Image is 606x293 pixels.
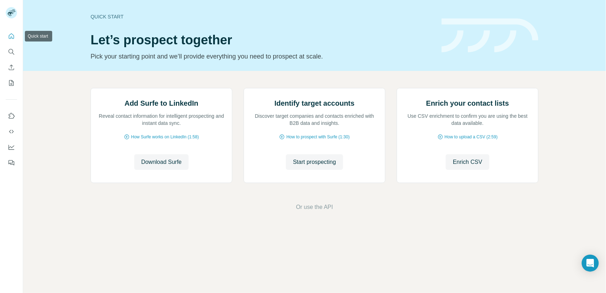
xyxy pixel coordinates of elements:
[6,45,17,58] button: Search
[445,134,498,140] span: How to upload a CSV (2:59)
[125,98,199,108] h2: Add Surfe to LinkedIn
[98,112,225,127] p: Reveal contact information for intelligent prospecting and instant data sync.
[286,134,350,140] span: How to prospect with Surfe (1:30)
[134,154,189,170] button: Download Surfe
[6,141,17,154] button: Dashboard
[141,158,182,166] span: Download Surfe
[453,158,482,166] span: Enrich CSV
[6,125,17,138] button: Use Surfe API
[131,134,199,140] span: How Surfe works on LinkedIn (1:58)
[286,154,343,170] button: Start prospecting
[293,158,336,166] span: Start prospecting
[404,112,531,127] p: Use CSV enrichment to confirm you are using the best data available.
[442,18,539,53] img: banner
[446,154,489,170] button: Enrich CSV
[296,203,333,211] button: Or use the API
[6,110,17,122] button: Use Surfe on LinkedIn
[91,13,433,20] div: Quick start
[6,156,17,169] button: Feedback
[6,61,17,74] button: Enrich CSV
[91,51,433,61] p: Pick your starting point and we’ll provide everything you need to prospect at scale.
[6,30,17,43] button: Quick start
[91,33,433,47] h1: Let’s prospect together
[275,98,355,108] h2: Identify target accounts
[426,98,509,108] h2: Enrich your contact lists
[251,112,378,127] p: Discover target companies and contacts enriched with B2B data and insights.
[6,77,17,89] button: My lists
[582,255,599,272] div: Open Intercom Messenger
